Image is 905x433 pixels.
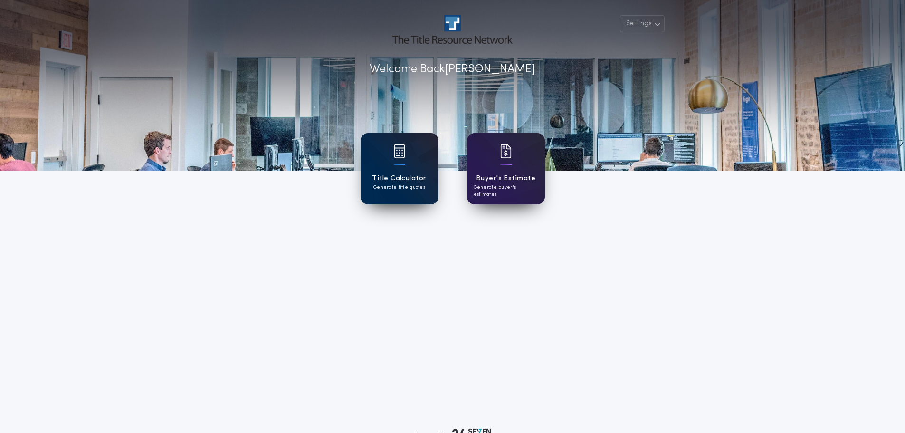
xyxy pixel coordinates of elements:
h1: Title Calculator [372,173,426,184]
img: account-logo [392,15,512,44]
button: Settings [620,15,665,32]
a: card iconBuyer's EstimateGenerate buyer's estimates [467,133,545,204]
h1: Buyer's Estimate [476,173,535,184]
p: Welcome Back [PERSON_NAME] [370,61,535,78]
p: Generate title quotes [373,184,425,191]
img: card icon [500,144,512,158]
p: Generate buyer's estimates [474,184,538,198]
a: card iconTitle CalculatorGenerate title quotes [361,133,438,204]
img: card icon [394,144,405,158]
